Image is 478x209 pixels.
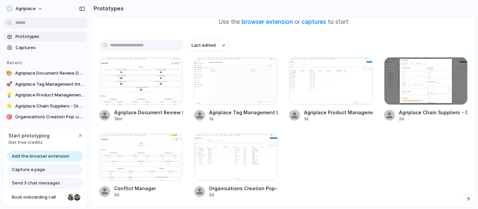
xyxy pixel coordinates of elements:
[73,193,81,201] div: Christian Iacullo
[114,185,156,192] div: Conflict Manager
[15,33,85,40] span: Prototypes
[3,101,88,111] a: ⭐Agriplace Chain Suppliers - Organization Search
[187,40,229,51] button: Last edited
[6,114,12,120] div: 🎯
[399,116,468,122] div: 2d
[3,112,88,122] a: 🎯Organisations Creation Pop-up for Agriplace
[15,81,85,88] span: Agriplace Tag Management Interface
[209,116,278,122] div: 1d
[6,81,12,88] div: 🚀
[15,114,85,120] span: Organisations Creation Pop-up for Agriplace
[67,193,75,201] div: Nicole Kubica
[8,139,49,146] span: Get free credits
[6,103,12,110] div: ⭐
[91,4,124,12] h2: Prototypes
[114,109,183,116] div: Agriplace Document Review Dashboard
[12,194,65,201] span: Book onboarding call
[99,57,183,122] a: Agriplace Document Review DashboardAgriplace Document Review Dashboard19m
[3,68,88,78] a: 🎨Agriplace Document Review Dashboard
[194,133,278,198] a: Organisations Creation Pop-up for AgriplaceOrganisations Creation Pop-up for Agriplace3d
[399,109,468,116] div: Agriplace Chain Suppliers - Organization Search
[6,70,12,77] div: 🎨
[209,185,278,192] div: Organisations Creation Pop-up for Agriplace
[7,192,83,203] a: Book onboarding call
[3,43,88,53] a: Captures
[209,192,278,198] div: 3d
[12,180,60,186] span: Send 3 chat messages
[114,116,183,122] div: 19m
[8,132,49,139] span: Start prototyping
[15,5,36,12] span: Agriplace
[304,116,373,122] div: 1d
[15,103,85,110] span: Agriplace Chain Suppliers - Organization Search
[12,166,45,173] span: Capture a page
[3,32,88,42] a: Prototypes
[3,3,46,14] button: Agriplace
[194,57,278,122] a: Agriplace Tag Management InterfaceAgriplace Tag Management Interface1d
[7,60,22,65] span: Recent
[302,18,326,25] a: captures
[289,57,373,122] a: Agriplace Product Management FlowAgriplace Product Management Flow1d
[3,90,88,100] a: 💡Agriplace Product Management Flow
[242,18,293,25] a: browser extension
[209,109,278,116] div: Agriplace Tag Management Interface
[6,92,12,98] div: 💡
[219,18,348,27] span: Use the or to start
[99,133,183,198] a: Conflict ManagerConflict Manager3d
[15,70,85,77] span: Agriplace Document Review Dashboard
[15,44,85,51] span: Captures
[384,57,468,122] a: Agriplace Chain Suppliers - Organization SearchAgriplace Chain Suppliers - Organization Search2d
[114,192,156,198] div: 3d
[192,42,216,49] span: Last edited
[12,153,69,160] span: Add the browser extension
[15,92,85,98] span: Agriplace Product Management Flow
[304,109,373,116] div: Agriplace Product Management Flow
[3,79,88,89] a: 🚀Agriplace Tag Management Interface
